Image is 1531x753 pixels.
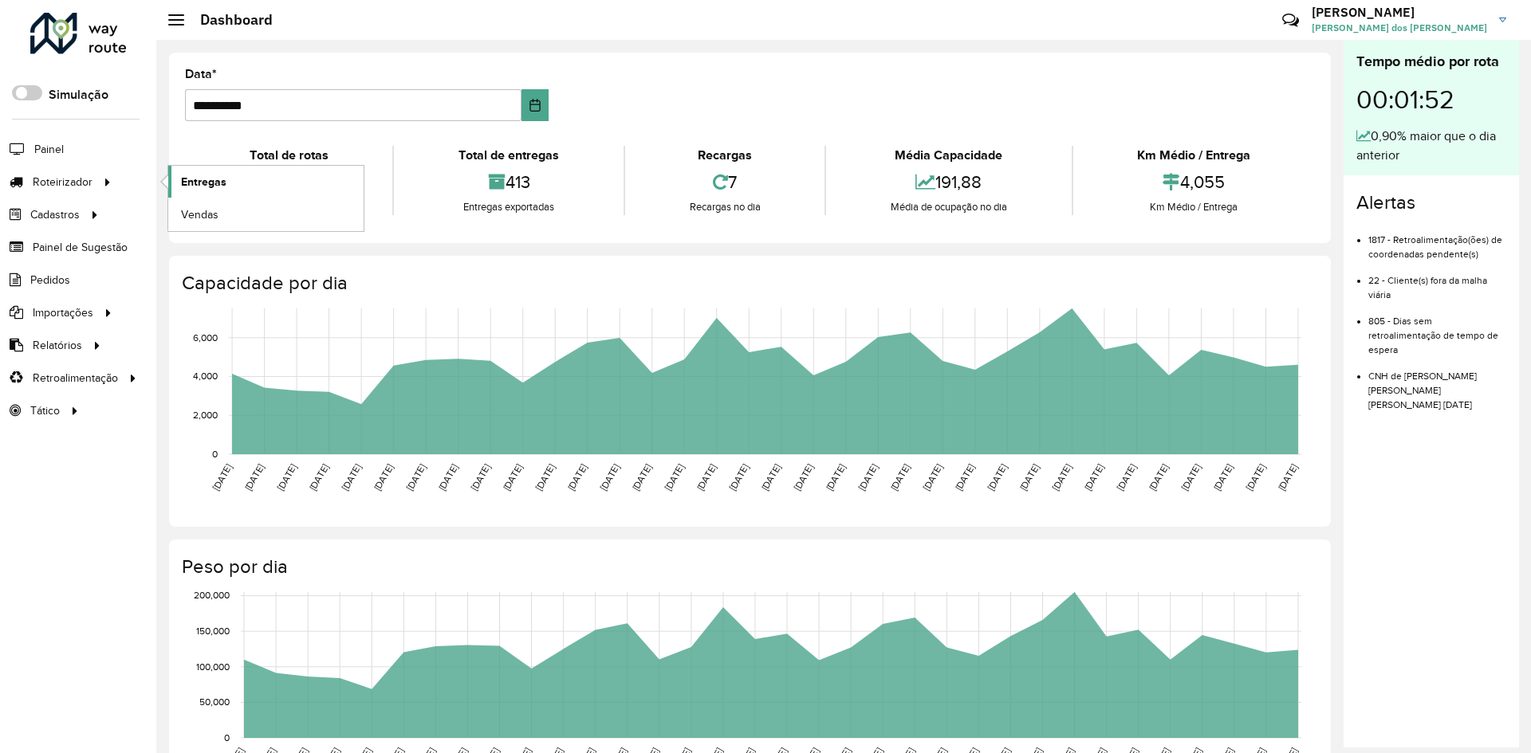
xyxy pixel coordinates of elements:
[1077,165,1311,199] div: 4,055
[830,199,1067,215] div: Média de ocupação no dia
[695,462,718,492] text: [DATE]
[372,462,395,492] text: [DATE]
[759,462,782,492] text: [DATE]
[598,462,621,492] text: [DATE]
[727,462,750,492] text: [DATE]
[1276,462,1299,492] text: [DATE]
[1368,261,1506,302] li: 22 - Cliente(s) fora da malha viária
[182,272,1315,295] h4: Capacidade por dia
[182,555,1315,578] h4: Peso por dia
[275,462,298,492] text: [DATE]
[1368,221,1506,261] li: 1817 - Retroalimentação(ões) de coordenadas pendente(s)
[830,146,1067,165] div: Média Capacidade
[888,462,911,492] text: [DATE]
[856,462,880,492] text: [DATE]
[193,332,218,343] text: 6,000
[398,146,619,165] div: Total de entregas
[1017,462,1041,492] text: [DATE]
[630,462,653,492] text: [DATE]
[1368,302,1506,357] li: 805 - Dias sem retroalimentação de tempo de espera
[340,462,363,492] text: [DATE]
[212,449,218,459] text: 0
[565,462,588,492] text: [DATE]
[168,166,364,198] a: Entregas
[986,462,1009,492] text: [DATE]
[181,174,226,190] span: Entregas
[629,146,821,165] div: Recargas
[921,462,944,492] text: [DATE]
[1368,357,1506,412] li: CNH de [PERSON_NAME] [PERSON_NAME] [PERSON_NAME] [DATE]
[629,199,821,215] div: Recargas no dia
[1356,191,1506,214] h4: Alertas
[242,462,266,492] text: [DATE]
[1077,146,1311,165] div: Km Médio / Entrega
[663,462,686,492] text: [DATE]
[533,462,557,492] text: [DATE]
[501,462,524,492] text: [DATE]
[469,462,492,492] text: [DATE]
[211,462,234,492] text: [DATE]
[33,370,118,386] span: Retroalimentação
[307,462,330,492] text: [DATE]
[824,462,847,492] text: [DATE]
[830,165,1067,199] div: 191,88
[953,462,976,492] text: [DATE]
[181,206,218,223] span: Vendas
[1211,462,1234,492] text: [DATE]
[1115,462,1138,492] text: [DATE]
[33,337,82,354] span: Relatórios
[196,661,230,672] text: 100,000
[34,141,64,158] span: Painel
[196,626,230,636] text: 150,000
[1147,462,1170,492] text: [DATE]
[33,239,128,256] span: Painel de Sugestão
[185,65,217,84] label: Data
[1077,199,1311,215] div: Km Médio / Entrega
[1356,127,1506,165] div: 0,90% maior que o dia anterior
[30,206,80,223] span: Cadastros
[1356,51,1506,73] div: Tempo médio por rota
[194,590,230,601] text: 200,000
[199,697,230,708] text: 50,000
[224,732,230,743] text: 0
[398,199,619,215] div: Entregas exportadas
[30,272,70,288] span: Pedidos
[1356,73,1506,127] div: 00:01:52
[398,165,619,199] div: 413
[1050,462,1073,492] text: [DATE]
[33,174,92,190] span: Roteirizador
[1179,462,1202,492] text: [DATE]
[193,410,218,420] text: 2,000
[193,371,218,382] text: 4,000
[49,85,108,104] label: Simulação
[404,462,427,492] text: [DATE]
[168,198,364,230] a: Vendas
[629,165,821,199] div: 7
[184,11,273,29] h2: Dashboard
[189,146,388,165] div: Total de rotas
[792,462,815,492] text: [DATE]
[1312,21,1487,35] span: [PERSON_NAME] dos [PERSON_NAME]
[30,402,60,419] span: Tático
[1312,5,1487,20] h3: [PERSON_NAME]
[1273,3,1308,37] a: Contato Rápido
[33,304,93,321] span: Importações
[1082,462,1105,492] text: [DATE]
[1244,462,1267,492] text: [DATE]
[521,89,549,121] button: Choose Date
[436,462,459,492] text: [DATE]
